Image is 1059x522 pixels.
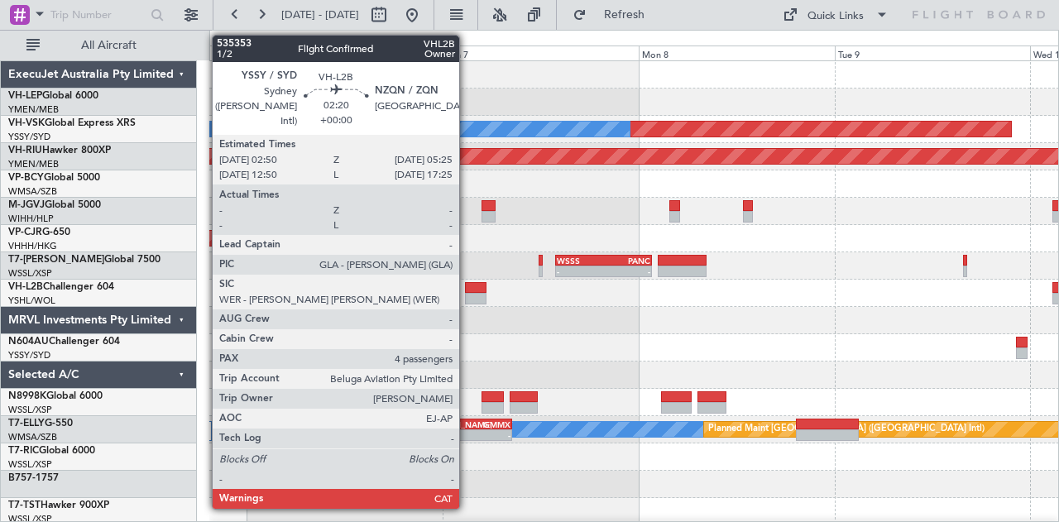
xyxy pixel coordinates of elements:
div: Quick Links [807,8,864,25]
a: WIHH/HLP [8,213,54,225]
span: T7-TST [8,500,41,510]
a: WMSA/SZB [8,185,57,198]
a: VH-VSKGlobal Express XRS [8,118,136,128]
a: YSHL/WOL [8,295,55,307]
a: VP-CJRG-650 [8,227,70,237]
a: YMEN/MEB [8,158,59,170]
a: YSSY/SYD [8,349,50,362]
div: Planned Maint [GEOGRAPHIC_DATA] ([GEOGRAPHIC_DATA] Intl) [708,417,985,442]
span: T7-[PERSON_NAME] [8,255,104,265]
a: VH-L2BChallenger 604 [8,282,114,292]
a: B757-1757 [8,473,59,483]
span: VH-RIU [8,146,42,156]
div: [PERSON_NAME] [425,419,468,429]
div: WSSS [557,256,604,266]
a: VP-BCYGlobal 5000 [8,173,100,183]
span: VH-LEP [8,91,42,101]
div: Mon 8 [639,45,835,60]
div: Tue 9 [835,45,1031,60]
span: All Aircraft [43,40,175,51]
span: VH-L2B [8,282,43,292]
a: WMSA/SZB [8,431,57,443]
a: M-JGVJGlobal 5000 [8,200,101,210]
a: YSSY/SYD [8,131,50,143]
div: - [557,266,604,276]
a: T7-ELLYG-550 [8,419,73,429]
span: B757-1 [8,473,41,483]
button: Quick Links [774,2,897,28]
button: Refresh [565,2,664,28]
a: WSSL/XSP [8,267,52,280]
a: N604AUChallenger 604 [8,337,120,347]
span: Refresh [590,9,659,21]
a: VH-LEPGlobal 6000 [8,91,98,101]
a: T7-[PERSON_NAME]Global 7500 [8,255,161,265]
a: VHHH/HKG [8,240,57,252]
div: [DATE] [213,33,241,47]
span: T7-RIC [8,446,39,456]
div: - [603,266,650,276]
button: All Aircraft [18,32,180,59]
span: VH-VSK [8,118,45,128]
div: GMMX [468,419,511,429]
div: - [468,430,511,440]
a: T7-RICGlobal 6000 [8,446,95,456]
span: VP-BCY [8,173,44,183]
a: VH-RIUHawker 800XP [8,146,111,156]
span: M-JGVJ [8,200,45,210]
span: VP-CJR [8,227,42,237]
a: T7-TSTHawker 900XP [8,500,109,510]
a: WSSL/XSP [8,458,52,471]
span: T7-ELLY [8,419,45,429]
a: YMEN/MEB [8,103,59,116]
a: N8998KGlobal 6000 [8,391,103,401]
div: - [425,430,468,440]
div: Sat 6 [247,45,443,60]
span: N604AU [8,337,49,347]
span: N8998K [8,391,46,401]
a: WSSL/XSP [8,404,52,416]
input: Trip Number [50,2,146,27]
div: PANC [603,256,650,266]
span: [DATE] - [DATE] [281,7,359,22]
div: Sun 7 [443,45,639,60]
